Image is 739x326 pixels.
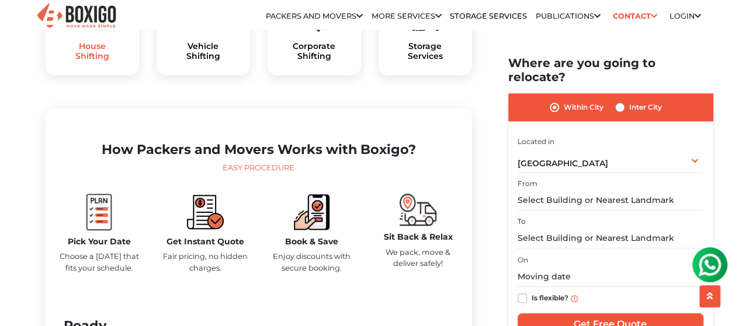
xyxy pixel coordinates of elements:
[518,158,608,169] span: [GEOGRAPHIC_DATA]
[36,2,117,30] img: Boxigo
[564,100,603,114] label: Within City
[166,41,241,61] a: VehicleShifting
[161,237,250,247] h5: Get Instant Quote
[669,12,700,20] a: Login
[166,41,241,61] h5: Vehicle Shifting
[277,41,352,61] h5: Corporate Shifting
[374,232,463,242] h5: Sit Back & Relax
[55,251,144,273] p: Choose a [DATE] that fits your schedule.
[388,41,463,61] h5: Storage Services
[81,194,117,230] img: boxigo_packers_and_movers_plan
[450,12,527,20] a: Storage Services
[518,190,703,211] input: Select Building or Nearest Landmark
[518,178,537,189] label: From
[372,12,442,20] a: More services
[55,142,463,157] h2: How Packers and Movers Works with Boxigo?
[12,12,35,35] img: whatsapp-icon.svg
[268,237,356,247] h5: Book & Save
[388,41,463,61] a: StorageServices
[518,255,528,265] label: On
[609,7,661,25] a: Contact
[518,228,703,248] input: Select Building or Nearest Landmark
[55,162,463,174] div: Easy Procedure
[293,194,330,230] img: boxigo_packers_and_movers_book
[55,41,130,61] a: HouseShifting
[536,12,601,20] a: Publications
[161,251,250,273] p: Fair pricing, no hidden charges.
[571,295,578,302] img: info
[532,291,568,303] label: Is flexible?
[55,41,130,61] h5: House Shifting
[518,216,526,227] label: To
[508,56,713,84] h2: Where are you going to relocate?
[55,237,144,247] h5: Pick Your Date
[518,267,703,287] input: Moving date
[277,41,352,61] a: CorporateShifting
[400,194,436,226] img: boxigo_packers_and_movers_move
[518,136,554,146] label: Located in
[187,194,224,230] img: boxigo_packers_and_movers_compare
[699,285,720,307] button: scroll up
[629,100,662,114] label: Inter City
[374,247,463,269] p: We pack, move & deliver safely!
[268,251,356,273] p: Enjoy discounts with secure booking.
[266,12,363,20] a: Packers and Movers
